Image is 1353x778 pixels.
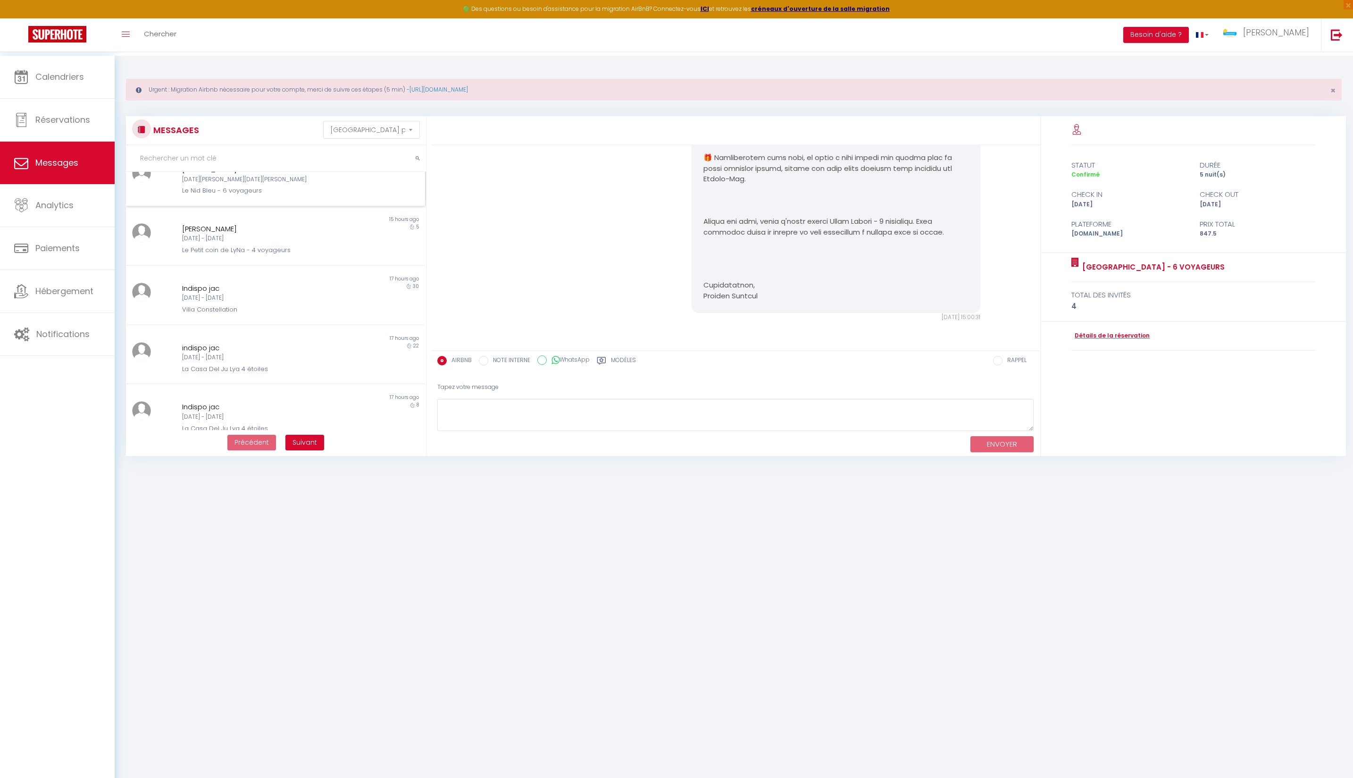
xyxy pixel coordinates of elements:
span: Chercher [144,29,176,39]
img: ... [1223,28,1237,37]
button: ENVOYER [970,436,1034,453]
div: [DATE] - [DATE] [182,234,344,243]
div: [DATE] - [DATE] [182,294,344,303]
span: Suivant [292,438,317,447]
button: Besoin d'aide ? [1123,27,1189,43]
span: Messages [35,157,78,169]
button: Close [1330,86,1336,95]
div: indispo jac [182,342,344,354]
a: [URL][DOMAIN_NAME] [409,85,468,93]
img: ... [132,342,151,361]
label: NOTE INTERNE [488,356,530,366]
span: 22 [413,342,419,349]
a: ICI [701,5,709,13]
span: Analytics [35,199,74,211]
span: 8 [417,401,419,408]
label: WhatsApp [547,355,590,366]
a: Chercher [137,18,184,51]
div: Urgent : Migration Airbnb nécessaire pour votre compte, merci de suivre ces étapes (5 min) - [126,79,1342,101]
span: 5 [416,223,419,230]
div: La Casa Del Ju Lya 4 étoiles [182,424,344,433]
label: RAPPEL [1002,356,1027,366]
div: Indispo jac [182,401,344,413]
button: Previous [227,435,276,451]
div: 17 hours ago [276,335,425,342]
div: 4 [1071,301,1315,312]
div: [DATE] - [DATE] [182,353,344,362]
div: Tapez votre message [437,376,1034,399]
a: créneaux d'ouverture de la salle migration [751,5,890,13]
span: [PERSON_NAME] [1243,26,1309,38]
label: Modèles [611,356,636,368]
div: [DATE] [1194,200,1322,209]
a: Détails de la réservation [1071,331,1150,340]
div: total des invités [1071,289,1315,301]
div: 15 hours ago [276,216,425,223]
input: Rechercher un mot clé [126,145,426,172]
span: Notifications [36,328,90,340]
div: Plateforme [1065,219,1194,230]
div: [DATE] [1065,200,1194,209]
h3: MESSAGES [151,119,199,141]
span: Hébergement [35,285,93,297]
div: check in [1065,189,1194,200]
span: × [1330,85,1336,96]
img: Super Booking [28,26,86,42]
div: Prix total [1194,219,1322,230]
label: AIRBNB [447,356,472,366]
img: ... [132,223,151,242]
a: [GEOGRAPHIC_DATA] - 6 voyageurs [1079,262,1225,273]
div: [PERSON_NAME] [182,223,344,235]
div: [DOMAIN_NAME] [1065,229,1194,238]
button: Ouvrir le widget de chat LiveChat [8,4,36,32]
div: [DATE] - [DATE] [182,413,344,422]
div: 17 hours ago [276,394,425,401]
img: ... [132,401,151,420]
div: Indispo jac [182,283,344,294]
div: statut [1065,160,1194,171]
img: logout [1331,29,1343,41]
span: Paiements [35,242,80,254]
div: [DATE][PERSON_NAME][DATE][PERSON_NAME] [182,175,344,184]
span: Confirmé [1071,170,1100,178]
span: Réservations [35,114,90,126]
span: Calendriers [35,71,84,83]
span: 30 [413,283,419,290]
div: Villa Constellation [182,305,344,314]
div: 847.5 [1194,229,1322,238]
div: 17 hours ago [276,275,425,283]
div: Le Petit coin de LyNa - 4 voyageurs [182,245,344,255]
div: [DATE] 15:00:31 [692,313,980,322]
img: ... [132,283,151,302]
div: 5 nuit(s) [1194,170,1322,179]
button: Next [285,435,324,451]
div: durée [1194,160,1322,171]
img: ... [132,164,151,183]
div: Le Nid Bleu - 6 voyageurs [182,186,344,195]
a: ... [PERSON_NAME] [1216,18,1321,51]
div: La Casa Del Ju Lya 4 étoiles [182,364,344,374]
span: Précédent [234,438,269,447]
div: check out [1194,189,1322,200]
